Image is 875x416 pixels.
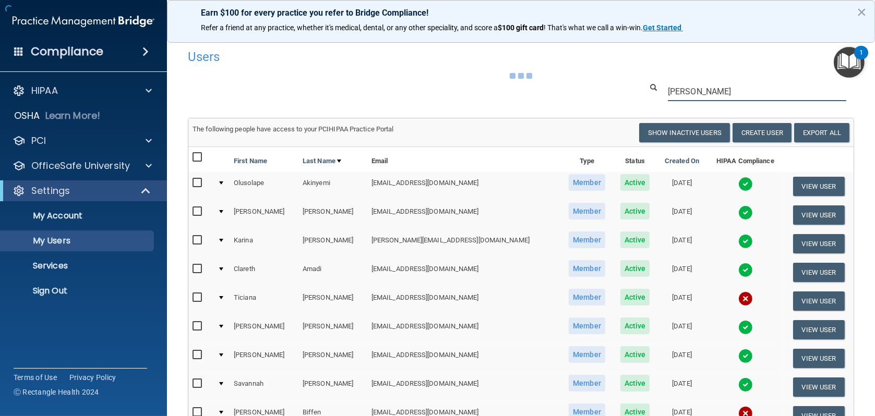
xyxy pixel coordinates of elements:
img: cross.ca9f0e7f.svg [738,291,753,306]
td: Savannah [230,373,298,401]
button: View User [793,205,845,225]
td: [PERSON_NAME] [298,373,367,401]
p: Settings [31,185,70,197]
td: Akinyemi [298,172,367,201]
td: [PERSON_NAME] [298,287,367,315]
img: ajax-loader.4d491dd7.gif [510,73,532,79]
td: [PERSON_NAME] [230,201,298,229]
p: My Users [7,236,149,246]
span: The following people have access to your PCIHIPAA Practice Portal [193,125,394,133]
a: Terms of Use [14,372,57,383]
a: Privacy Policy [69,372,116,383]
td: Ticiana [230,287,298,315]
td: [EMAIL_ADDRESS][DOMAIN_NAME] [367,344,561,373]
h4: Users [188,50,570,64]
strong: $100 gift card [498,23,544,32]
a: Export All [794,123,849,142]
td: [DATE] [657,201,706,229]
input: Search [668,82,846,101]
img: tick.e7d51cea.svg [738,263,753,277]
span: Ⓒ Rectangle Health 2024 [14,387,99,397]
td: [EMAIL_ADDRESS][DOMAIN_NAME] [367,287,561,315]
button: Open Resource Center, 1 new notification [834,47,865,78]
img: tick.e7d51cea.svg [738,234,753,249]
a: First Name [234,155,267,167]
span: Refer a friend at any practice, whether it's medical, dental, or any other speciality, and score a [201,23,498,32]
span: Active [620,231,650,248]
td: [DATE] [657,373,706,401]
td: [PERSON_NAME][EMAIL_ADDRESS][DOMAIN_NAME] [367,229,561,258]
td: [EMAIL_ADDRESS][DOMAIN_NAME] [367,373,561,401]
span: Active [620,346,650,363]
span: Member [569,174,605,191]
span: Member [569,375,605,391]
td: [PERSON_NAME] [298,201,367,229]
p: PCI [31,134,46,147]
td: [DATE] [657,258,706,287]
a: HIPAA [13,84,152,97]
a: Last Name [303,155,341,167]
p: OfficeSafe University [31,160,130,172]
td: Amadi [298,258,367,287]
p: HIPAA [31,84,58,97]
button: View User [793,234,845,253]
a: Get Started [643,23,683,32]
td: [PERSON_NAME] [298,229,367,258]
td: [DATE] [657,315,706,344]
button: Show Inactive Users [639,123,730,142]
p: Services [7,261,149,271]
td: [PERSON_NAME] [230,315,298,344]
img: tick.e7d51cea.svg [738,377,753,392]
a: OfficeSafe University [13,160,152,172]
span: Active [620,203,650,219]
a: PCI [13,134,152,147]
button: Close [857,4,867,20]
td: [EMAIL_ADDRESS][DOMAIN_NAME] [367,258,561,287]
td: [PERSON_NAME] [298,315,367,344]
button: Create User [733,123,792,142]
td: [PERSON_NAME] [298,344,367,373]
button: View User [793,291,845,311]
a: Settings [13,185,151,197]
button: View User [793,320,845,339]
img: tick.e7d51cea.svg [738,177,753,191]
td: [DATE] [657,344,706,373]
button: View User [793,177,845,196]
p: Sign Out [7,286,149,296]
span: Member [569,260,605,277]
img: tick.e7d51cea.svg [738,320,753,335]
th: Email [367,147,561,172]
td: [DATE] [657,287,706,315]
span: Member [569,289,605,305]
img: tick.e7d51cea.svg [738,349,753,363]
td: [EMAIL_ADDRESS][DOMAIN_NAME] [367,315,561,344]
button: View User [793,349,845,368]
span: ! That's what we call a win-win. [544,23,643,32]
th: HIPAA Compliance [707,147,784,172]
p: OSHA [14,109,40,122]
td: Clareth [230,258,298,287]
img: PMB logo [13,11,154,32]
th: Status [613,147,657,172]
img: tick.e7d51cea.svg [738,205,753,220]
span: Member [569,203,605,219]
div: 1 [859,53,863,66]
span: Active [620,317,650,334]
h4: Compliance [31,44,103,59]
td: Karina [230,229,298,258]
button: View User [793,377,845,397]
td: [DATE] [657,229,706,258]
p: Earn $100 for every practice you refer to Bridge Compliance! [201,8,841,18]
span: Active [620,289,650,305]
td: Olusolape [230,172,298,201]
span: Active [620,174,650,191]
th: Type [561,147,613,172]
td: [EMAIL_ADDRESS][DOMAIN_NAME] [367,172,561,201]
p: Learn More! [45,109,101,122]
td: [PERSON_NAME] [230,344,298,373]
button: View User [793,263,845,282]
span: Member [569,231,605,248]
p: My Account [7,211,149,221]
a: Created On [665,155,699,167]
td: [EMAIL_ADDRESS][DOMAIN_NAME] [367,201,561,229]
